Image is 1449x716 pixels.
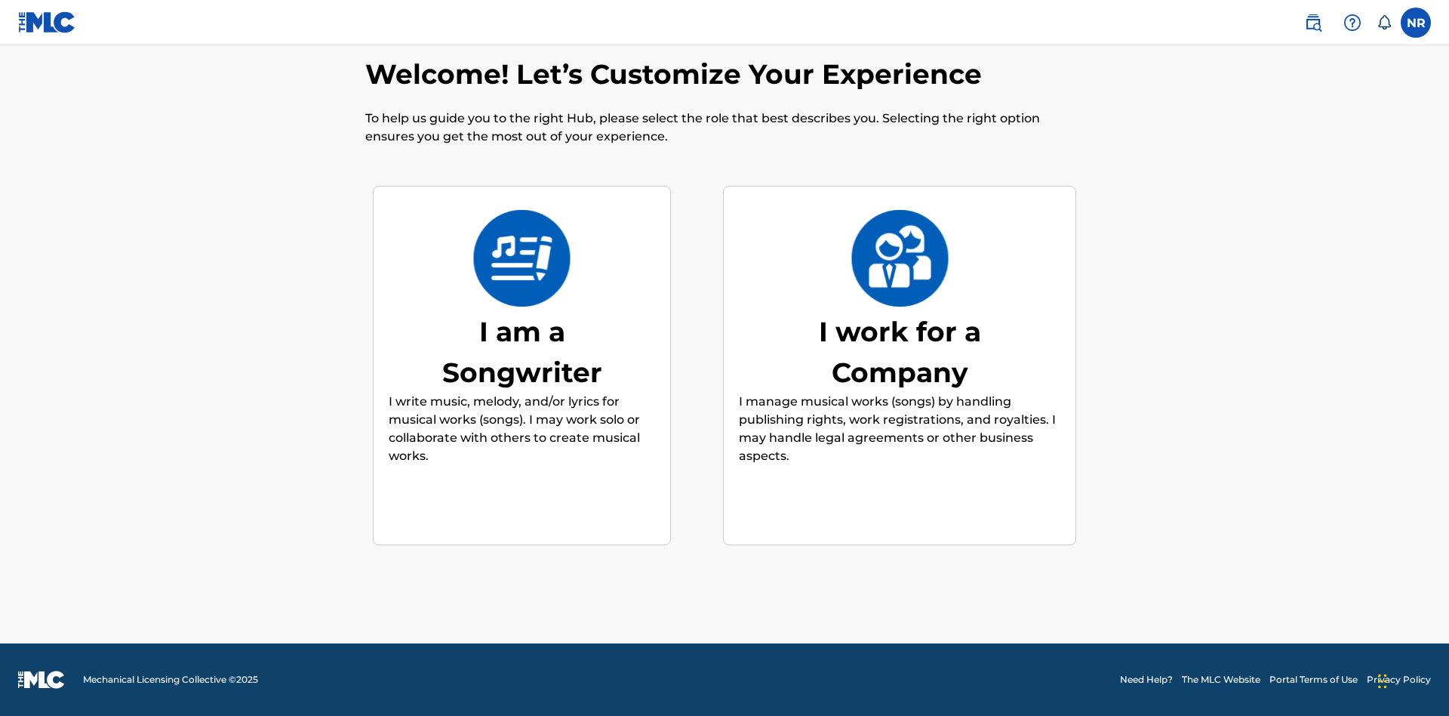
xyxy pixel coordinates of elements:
[1378,659,1387,704] div: Drag
[18,671,65,689] img: logo
[472,210,571,307] img: I am a Songwriter
[83,673,258,687] span: Mechanical Licensing Collective © 2025
[786,311,1013,393] div: I work for a Company
[1337,8,1367,38] div: Help
[373,186,671,546] div: I am a SongwriterI am a SongwriterI write music, melody, and/or lyrics for musical works (songs)....
[1120,673,1173,687] a: Need Help?
[389,393,655,465] p: I write music, melody, and/or lyrics for musical works (songs). I may work solo or collaborate wi...
[1343,14,1361,32] img: help
[1182,673,1260,687] a: The MLC Website
[1377,15,1392,30] div: Notifications
[1298,8,1328,38] a: Public Search
[18,11,76,33] img: MLC Logo
[739,393,1060,465] p: I manage musical works (songs) by handling publishing rights, work registrations, and royalties. ...
[409,311,635,393] div: I am a Songwriter
[1367,673,1431,687] a: Privacy Policy
[365,57,989,91] h2: Welcome! Let’s Customize Your Experience
[723,186,1076,546] div: I work for a CompanyI work for a CompanyI manage musical works (songs) by handling publishing rig...
[1401,8,1431,38] div: User Menu
[1374,643,1449,716] iframe: Chat Widget
[1304,14,1322,32] img: search
[851,210,949,307] img: I work for a Company
[365,110,1084,146] p: To help us guide you to the right Hub, please select the role that best describes you. Selecting ...
[1269,673,1358,687] a: Portal Terms of Use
